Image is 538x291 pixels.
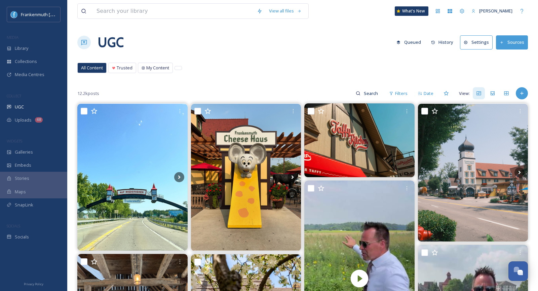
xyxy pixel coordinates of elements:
[191,104,301,251] img: Frankenmuth is such a charming town. Your visit isn’t complete without visiting Bronner’s Christm...
[98,32,124,53] a: UGC
[496,35,528,49] button: Sources
[304,103,415,177] img: #photography #frankenmuth #taffy 🍬
[266,4,305,18] a: View all files
[508,261,528,281] button: Open Chat
[7,138,22,143] span: WIDGETS
[21,11,72,18] span: Frankenmuth [US_STATE]
[393,36,428,49] a: Queued
[7,93,21,98] span: COLLECT
[479,8,512,14] span: [PERSON_NAME]
[15,58,37,65] span: Collections
[360,87,382,100] input: Search
[15,104,24,110] span: UGC
[7,223,20,228] span: SOCIALS
[15,149,33,155] span: Galleries
[35,117,43,123] div: 48
[15,117,32,123] span: Uploads
[393,36,424,49] button: Queued
[77,104,188,251] img: One city, 3 countries 🇩🇪🇺🇸🇨🇦 . . . . #frankenmuth #vacation #summer #landscape #germany #usa #canada
[7,35,18,40] span: MEDIA
[15,202,33,208] span: SnapLink
[15,71,44,78] span: Media Centres
[117,65,132,71] span: Trusted
[24,282,43,286] span: Privacy Policy
[11,11,17,18] img: Social%20Media%20PFP%202025.jpg
[15,175,29,182] span: Stories
[15,162,31,168] span: Embeds
[15,189,26,195] span: Maps
[15,234,29,240] span: Socials
[459,90,470,97] span: View:
[460,35,493,49] button: Settings
[15,45,28,52] span: Library
[460,35,496,49] a: Settings
[424,90,433,97] span: Date
[81,65,103,71] span: All Content
[24,280,43,288] a: Privacy Policy
[146,65,169,71] span: My Content
[468,4,516,18] a: [PERSON_NAME]
[93,4,254,19] input: Search your library
[428,36,457,49] button: History
[395,6,428,16] a: What's New
[395,90,408,97] span: Filters
[428,36,460,49] a: History
[77,90,99,97] span: 12.2k posts
[418,104,528,241] img: The last time I was in Frankenmuth, I was pregnant with Sedona, and now she’s here walking around...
